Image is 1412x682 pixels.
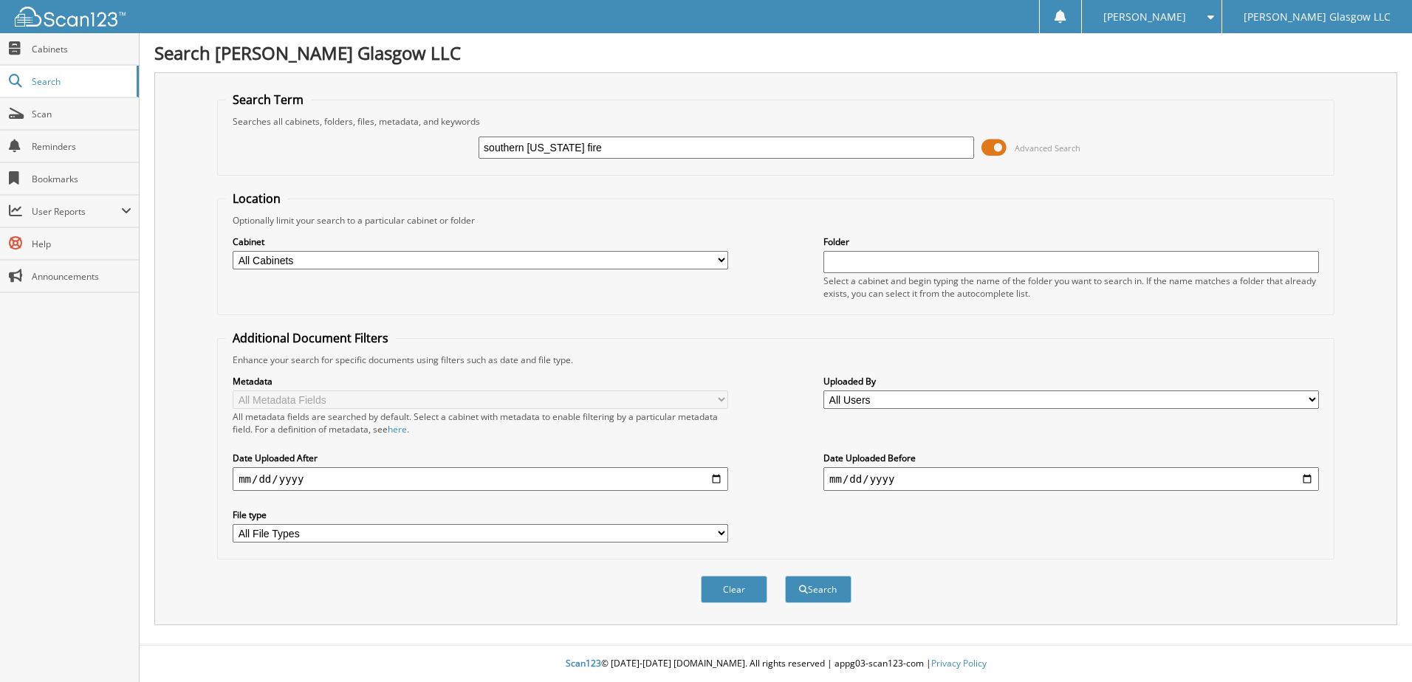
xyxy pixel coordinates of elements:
label: Cabinet [233,235,728,248]
legend: Search Term [225,92,311,108]
a: here [388,423,407,435]
img: scan123-logo-white.svg [15,7,126,27]
div: © [DATE]-[DATE] [DOMAIN_NAME]. All rights reserved | appg03-scan123-com | [140,646,1412,682]
label: Date Uploaded Before [823,452,1319,464]
input: start [233,467,728,491]
div: Enhance your search for specific documents using filters such as date and file type. [225,354,1326,366]
div: All metadata fields are searched by default. Select a cabinet with metadata to enable filtering b... [233,410,728,435]
span: Help [32,238,131,250]
div: Optionally limit your search to a particular cabinet or folder [225,214,1326,227]
label: Metadata [233,375,728,387]
button: Clear [701,576,767,603]
input: end [823,467,1319,491]
span: Search [32,75,129,88]
legend: Location [225,190,288,207]
span: Announcements [32,270,131,283]
label: Folder [823,235,1319,248]
span: Reminders [32,140,131,153]
label: Uploaded By [823,375,1319,387]
span: User Reports [32,205,121,218]
button: Search [785,576,851,603]
span: Scan [32,108,131,120]
legend: Additional Document Filters [225,330,396,346]
span: Scan123 [566,657,601,669]
span: Cabinets [32,43,131,55]
a: Privacy Policy [931,657,987,669]
label: Date Uploaded After [233,452,728,464]
span: Advanced Search [1015,142,1080,154]
div: Searches all cabinets, folders, files, metadata, and keywords [225,115,1326,128]
label: File type [233,509,728,521]
iframe: Chat Widget [1338,611,1412,682]
h1: Search [PERSON_NAME] Glasgow LLC [154,41,1397,65]
span: Bookmarks [32,173,131,185]
div: Select a cabinet and begin typing the name of the folder you want to search in. If the name match... [823,275,1319,300]
span: [PERSON_NAME] [1103,13,1186,21]
span: [PERSON_NAME] Glasgow LLC [1244,13,1391,21]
